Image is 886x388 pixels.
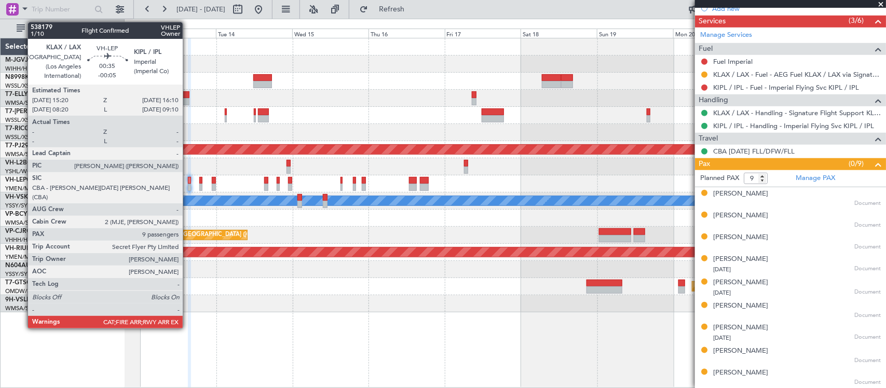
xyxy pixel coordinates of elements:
[5,116,33,124] a: WSSL/XSP
[5,108,101,115] a: T7-[PERSON_NAME]Global 7500
[5,297,31,303] span: 9H-VSLK
[5,65,34,73] a: WIHH/HLP
[712,4,881,13] div: Add new
[854,199,881,208] span: Document
[142,227,316,243] div: Planned Maint [GEOGRAPHIC_DATA] ([GEOGRAPHIC_DATA] Intl)
[713,83,859,92] a: KIPL / IPL - Fuel - Imperial Flying Svc KIPL / IPL
[713,147,795,156] a: CBA [DATE] FLL/DFW/FLL
[713,211,768,221] div: [PERSON_NAME]
[713,121,874,130] a: KIPL / IPL - Handling - Imperial Flying Svc KIPL / IPL
[176,5,225,14] span: [DATE] - [DATE]
[713,70,881,79] a: KLAX / LAX - Fuel - AEG Fuel KLAX / LAX via Signature Flight Support (EJ Asia Only)
[5,211,63,217] a: VP-BCYGlobal 5000
[5,143,29,149] span: T7-PJ29
[5,91,46,98] a: T7-ELLYG-550
[5,177,62,183] a: VH-LEPGlobal 6000
[5,126,60,132] a: T7-RICGlobal 6000
[673,29,749,38] div: Mon 20
[699,133,718,145] span: Travel
[5,245,26,252] span: VH-RIU
[597,29,673,38] div: Sun 19
[27,25,110,32] span: All Aircraft
[713,368,768,378] div: [PERSON_NAME]
[5,253,37,261] a: YMEN/MEB
[713,323,768,333] div: [PERSON_NAME]
[292,29,369,38] div: Wed 15
[700,30,752,40] a: Manage Services
[5,194,85,200] a: VH-VSKGlobal Express XRS
[5,160,72,166] a: VH-L2BChallenger 604
[5,236,36,244] a: VHHH/HKG
[854,311,881,320] span: Document
[369,29,445,38] div: Thu 16
[126,21,144,30] div: [DATE]
[699,158,710,170] span: Pax
[5,177,26,183] span: VH-LEP
[5,133,33,141] a: WSSL/XSP
[5,57,28,63] span: M-JGVJ
[713,289,731,297] span: [DATE]
[32,2,91,17] input: Trip Number
[5,57,63,63] a: M-JGVJGlobal 5000
[713,346,768,356] div: [PERSON_NAME]
[5,74,29,80] span: N8998K
[5,304,36,312] a: WMSA/SZB
[216,29,292,38] div: Tue 14
[5,82,33,90] a: WSSL/XSP
[5,91,28,98] span: T7-ELLY
[700,173,739,184] label: Planned PAX
[5,168,35,175] a: YSHL/WOL
[5,143,57,149] a: T7-PJ29Falcon 7X
[521,29,597,38] div: Sat 18
[5,228,44,234] a: VP-CJRG-650
[5,211,28,217] span: VP-BCY
[854,243,881,252] span: Document
[5,150,36,158] a: WMSA/SZB
[5,160,27,166] span: VH-L2B
[5,287,41,295] a: OMDW/DWC
[854,221,881,230] span: Document
[713,254,768,265] div: [PERSON_NAME]
[699,94,728,106] span: Handling
[5,108,65,115] span: T7-[PERSON_NAME]
[713,334,731,342] span: [DATE]
[5,245,70,252] a: VH-RIUHawker 800XP
[854,265,881,273] span: Document
[5,228,26,234] span: VP-CJR
[854,356,881,365] span: Document
[5,74,64,80] a: N8998KGlobal 6000
[5,99,36,107] a: WMSA/SZB
[849,158,864,169] span: (0/9)
[5,194,28,200] span: VH-VSK
[713,266,731,273] span: [DATE]
[713,57,753,66] a: Fuel Imperial
[5,297,59,303] a: 9H-VSLKFalcon 7X
[854,288,881,297] span: Document
[699,16,726,27] span: Services
[5,280,26,286] span: T7-GTS
[854,333,881,342] span: Document
[5,262,75,269] a: N604AUChallenger 604
[849,15,864,26] span: (3/6)
[854,378,881,387] span: Document
[796,173,835,184] a: Manage PAX
[370,6,414,13] span: Refresh
[5,219,36,227] a: WMSA/SZB
[355,1,417,18] button: Refresh
[713,278,768,288] div: [PERSON_NAME]
[699,43,713,55] span: Fuel
[5,185,37,192] a: YMEN/MEB
[445,29,521,38] div: Fri 17
[11,20,113,37] button: All Aircraft
[5,202,32,210] a: YSSY/SYD
[713,232,768,243] div: [PERSON_NAME]
[713,189,768,199] div: [PERSON_NAME]
[140,29,216,38] div: Mon 13
[5,126,24,132] span: T7-RIC
[713,108,881,117] a: KLAX / LAX - Handling - Signature Flight Support KLAX / LAX
[5,262,31,269] span: N604AU
[5,270,32,278] a: YSSY/SYD
[5,280,62,286] a: T7-GTSGlobal 7500
[713,301,768,311] div: [PERSON_NAME]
